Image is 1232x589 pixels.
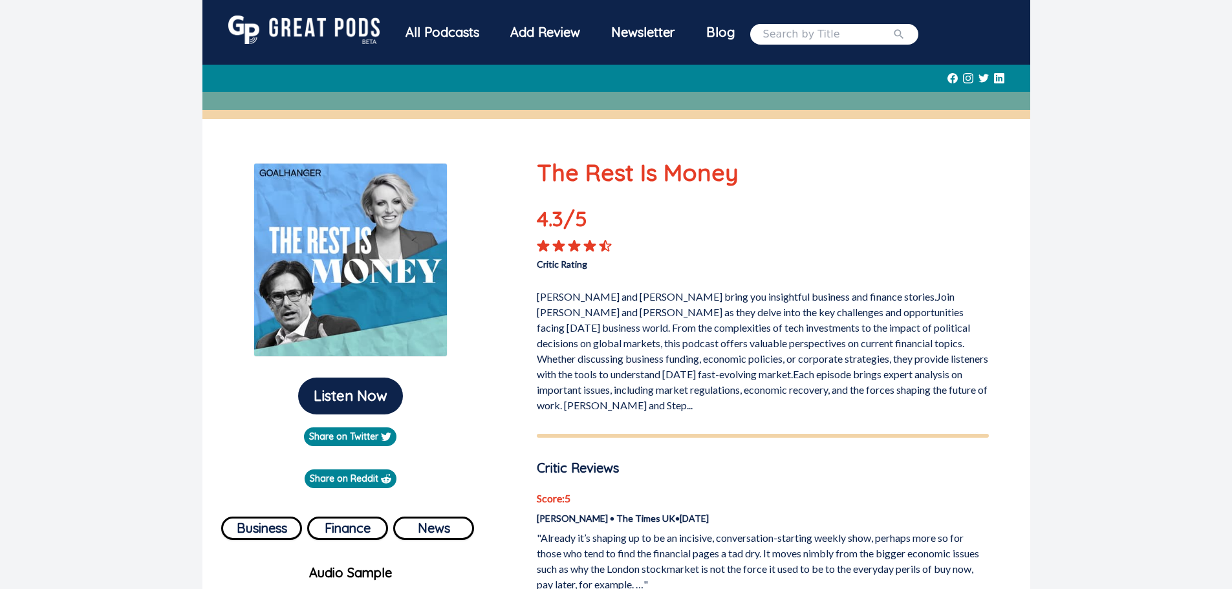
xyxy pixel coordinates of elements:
a: All Podcasts [390,16,495,52]
a: Add Review [495,16,596,49]
p: Score: 5 [537,491,989,506]
a: Blog [691,16,750,49]
a: Share on Twitter [304,427,396,446]
img: The Rest Is Money [254,163,448,357]
a: News [393,511,474,540]
p: 4.3 /5 [537,203,627,239]
button: Finance [307,517,388,540]
p: The Rest Is Money [537,155,989,190]
p: Critic Rating [537,252,762,271]
a: Business [221,511,302,540]
img: GreatPods [228,16,380,44]
p: Critic Reviews [537,458,989,478]
div: Newsletter [596,16,691,49]
a: Finance [307,511,388,540]
div: All Podcasts [390,16,495,49]
input: Search by Title [763,27,892,42]
p: [PERSON_NAME] and [PERSON_NAME] bring you insightful business and finance stories.Join [PERSON_NA... [537,284,989,413]
button: Business [221,517,302,540]
a: Newsletter [596,16,691,52]
p: [PERSON_NAME] • The Times UK • [DATE] [537,511,989,525]
p: Audio Sample [213,563,489,583]
button: News [393,517,474,540]
button: Listen Now [298,378,403,414]
a: Share on Reddit [305,469,396,488]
